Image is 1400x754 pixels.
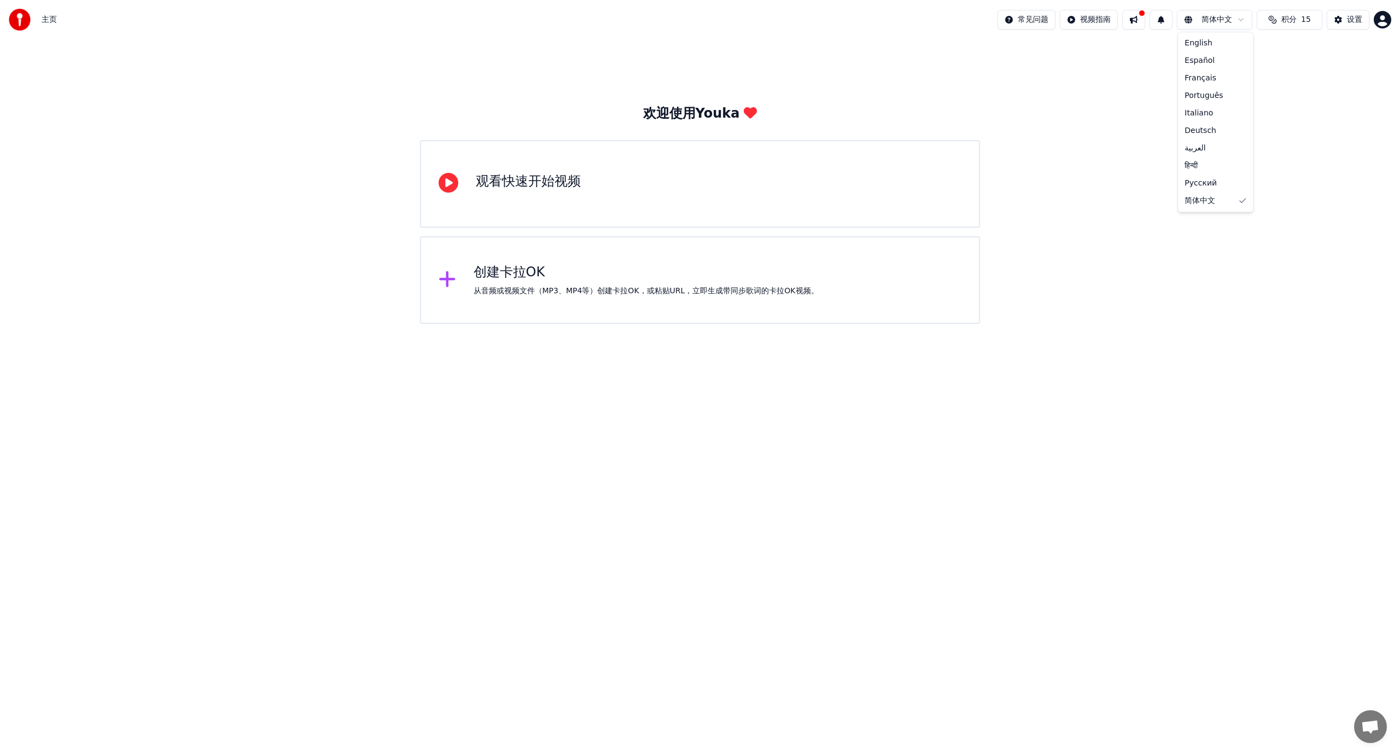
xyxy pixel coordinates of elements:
[1185,143,1205,154] span: العربية
[1185,90,1223,101] span: Português
[1185,55,1215,66] span: Español
[1185,108,1213,119] span: Italiano
[1185,38,1212,49] span: English
[1185,73,1216,84] span: Français
[1185,125,1216,136] span: Deutsch
[1185,160,1198,171] span: हिन्दी
[1185,195,1215,206] span: 简体中文
[1185,178,1217,189] span: Русский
